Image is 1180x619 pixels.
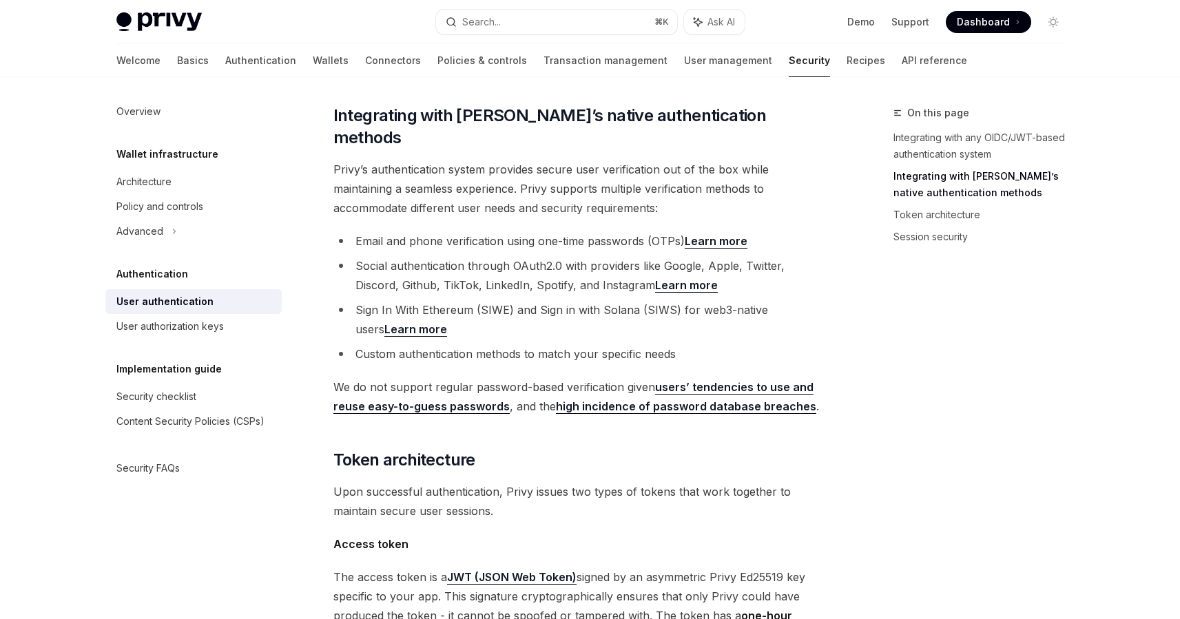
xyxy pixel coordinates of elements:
[116,388,196,405] div: Security checklist
[685,234,747,249] a: Learn more
[105,456,282,481] a: Security FAQs
[655,278,718,293] a: Learn more
[365,44,421,77] a: Connectors
[116,413,265,430] div: Content Security Policies (CSPs)
[902,44,967,77] a: API reference
[957,15,1010,29] span: Dashboard
[462,14,501,30] div: Search...
[333,344,830,364] li: Custom authentication methods to match your specific needs
[105,194,282,219] a: Policy and controls
[105,314,282,339] a: User authorization keys
[116,223,163,240] div: Advanced
[116,146,218,162] h5: Wallet infrastructure
[707,15,735,29] span: Ask AI
[333,256,830,295] li: Social authentication through OAuth2.0 with providers like Google, Apple, Twitter, Discord, Githu...
[789,44,830,77] a: Security
[907,105,969,121] span: On this page
[333,160,830,218] span: Privy’s authentication system provides secure user verification out of the box while maintaining ...
[333,231,830,251] li: Email and phone verification using one-time passwords (OTPs)
[893,165,1075,204] a: Integrating with [PERSON_NAME]’s native authentication methods
[116,12,202,32] img: light logo
[116,103,161,120] div: Overview
[447,570,577,585] a: JWT (JSON Web Token)
[313,44,349,77] a: Wallets
[116,266,188,282] h5: Authentication
[116,318,224,335] div: User authorization keys
[116,361,222,377] h5: Implementation guide
[436,10,677,34] button: Search...⌘K
[116,198,203,215] div: Policy and controls
[847,15,875,29] a: Demo
[893,226,1075,248] a: Session security
[437,44,527,77] a: Policies & controls
[946,11,1031,33] a: Dashboard
[225,44,296,77] a: Authentication
[105,169,282,194] a: Architecture
[684,44,772,77] a: User management
[105,289,282,314] a: User authentication
[105,384,282,409] a: Security checklist
[684,10,745,34] button: Ask AI
[333,105,830,149] span: Integrating with [PERSON_NAME]’s native authentication methods
[893,204,1075,226] a: Token architecture
[384,322,447,337] a: Learn more
[891,15,929,29] a: Support
[333,449,475,471] span: Token architecture
[116,44,161,77] a: Welcome
[556,399,816,414] a: high incidence of password database breaches
[333,377,830,416] span: We do not support regular password-based verification given , and the .
[116,293,214,310] div: User authentication
[544,44,667,77] a: Transaction management
[893,127,1075,165] a: Integrating with any OIDC/JWT-based authentication system
[105,409,282,434] a: Content Security Policies (CSPs)
[333,482,830,521] span: Upon successful authentication, Privy issues two types of tokens that work together to maintain s...
[116,460,180,476] div: Security FAQs
[847,44,885,77] a: Recipes
[333,537,408,551] strong: Access token
[654,17,669,28] span: ⌘ K
[105,99,282,124] a: Overview
[116,174,172,190] div: Architecture
[1042,11,1064,33] button: Toggle dark mode
[333,300,830,339] li: Sign In With Ethereum (SIWE) and Sign in with Solana (SIWS) for web3-native users
[177,44,209,77] a: Basics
